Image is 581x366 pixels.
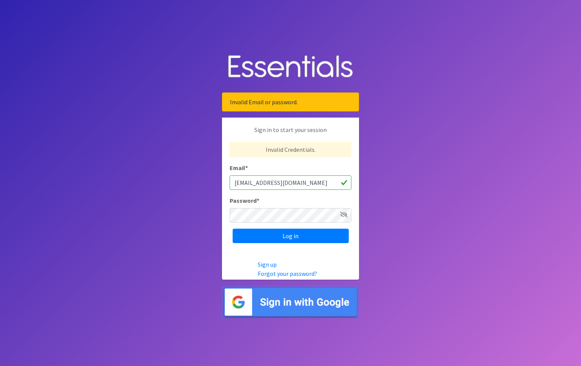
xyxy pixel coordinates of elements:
[245,164,248,172] abbr: required
[222,48,359,87] img: Human Essentials
[230,125,351,142] p: Sign in to start your session
[258,270,317,277] a: Forgot your password?
[222,286,359,319] img: Sign in with Google
[233,229,349,243] input: Log in
[257,197,259,204] abbr: required
[230,142,351,157] p: Invalid Credentials.
[258,261,277,268] a: Sign up
[230,196,259,205] label: Password
[230,163,248,172] label: Email
[222,92,359,111] div: Invalid Email or password.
